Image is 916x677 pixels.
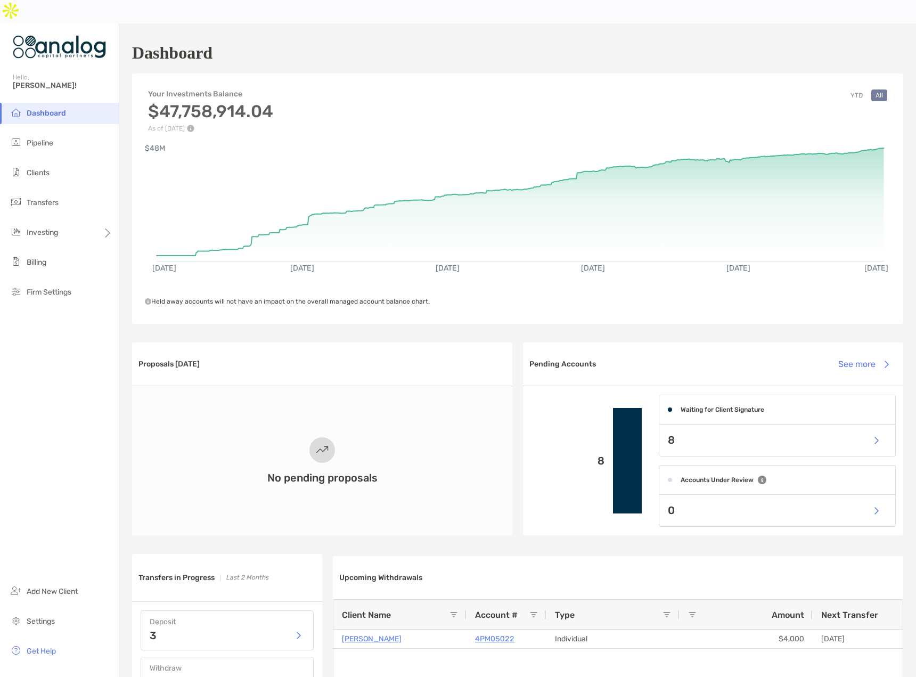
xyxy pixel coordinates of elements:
img: billing icon [10,255,22,268]
span: Amount [772,610,804,620]
img: pipeline icon [10,136,22,149]
img: dashboard icon [10,106,22,119]
text: $48M [145,144,165,153]
span: Firm Settings [27,288,71,297]
h3: Proposals [DATE] [138,360,200,369]
text: [DATE] [152,264,176,273]
span: Billing [27,258,46,267]
h3: Upcoming Withdrawals [339,573,422,582]
h3: $47,758,914.04 [148,101,273,121]
span: Get Help [27,647,56,656]
h4: Waiting for Client Signature [681,406,764,413]
h3: No pending proposals [267,471,378,484]
h4: Your Investments Balance [148,89,273,99]
span: Type [555,610,575,620]
div: $4,000 [680,630,813,648]
button: See more [830,353,897,376]
img: settings icon [10,614,22,627]
span: Dashboard [27,109,66,118]
img: get-help icon [10,644,22,657]
text: [DATE] [727,264,751,273]
h3: Pending Accounts [529,360,596,369]
h3: Transfers in Progress [138,573,215,582]
span: Held away accounts will not have an impact on the overall managed account balance chart. [145,298,430,305]
a: [PERSON_NAME] [342,632,402,646]
img: Zoe Logo [13,28,106,66]
p: 8 [531,454,604,468]
text: [DATE] [436,264,460,273]
h4: Deposit [150,617,305,626]
button: YTD [846,89,867,101]
p: As of [DATE] [148,125,273,132]
h1: Dashboard [132,43,212,63]
span: Investing [27,228,58,237]
span: [PERSON_NAME]! [13,81,112,90]
button: All [871,89,887,101]
span: Add New Client [27,587,78,596]
img: add_new_client icon [10,584,22,597]
text: [DATE] [290,264,314,273]
span: Next Transfer [821,610,878,620]
span: Settings [27,617,55,626]
img: clients icon [10,166,22,178]
h4: Accounts Under Review [681,476,754,484]
text: [DATE] [865,264,889,273]
img: firm-settings icon [10,285,22,298]
div: Individual [546,630,680,648]
img: investing icon [10,225,22,238]
span: Pipeline [27,138,53,148]
span: Clients [27,168,50,177]
span: Account # [475,610,518,620]
span: Transfers [27,198,59,207]
p: 3 [150,630,157,641]
p: 0 [668,504,675,517]
text: [DATE] [582,264,606,273]
img: transfers icon [10,195,22,208]
span: Client Name [342,610,391,620]
img: Performance Info [187,125,194,132]
p: 8 [668,434,675,447]
h4: Withdraw [150,664,305,673]
p: Last 2 Months [226,571,268,584]
a: 4PM05022 [475,632,514,646]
